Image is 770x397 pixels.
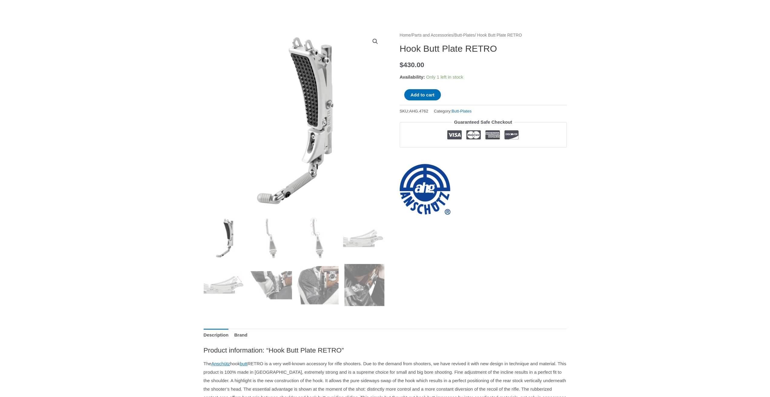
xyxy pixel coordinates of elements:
[297,264,339,306] img: Hook Butt Plate RETRO - Image 7
[234,329,247,342] a: Brand
[409,109,428,113] span: AHG.4762
[343,217,385,259] img: Hook Butt Plate RETRO - Image 4
[297,217,339,259] img: Hook Butt Plate RETRO - Image 3
[404,89,441,100] button: Add to cart
[400,164,451,215] a: ahg-Anschütz
[400,31,567,39] nav: Breadcrumb
[204,346,567,355] h2: Product information: “Hook Butt Plate RETRO”
[400,43,567,54] h1: Hook Butt Plate RETRO
[454,33,475,37] a: Butt-Plates
[343,264,385,306] img: Hook Butt Plate RETRO - Image 8
[211,361,230,366] a: Anschütz
[250,264,292,306] img: Hook Butt Plate RETRO - Image 6
[370,36,381,47] a: View full-screen image gallery
[400,61,424,69] bdi: 430.00
[400,107,428,115] span: SKU:
[250,217,292,259] img: Hook Butt Plate RETRO - Image 2
[412,33,453,37] a: Parts and Accessories
[426,74,463,80] span: Only 1 left in stock
[451,109,471,113] a: Butt-Plates
[204,217,246,259] img: Hook Butt Plate RETRO
[452,118,515,126] legend: Guaranteed Safe Checkout
[400,74,425,80] span: Availability:
[204,329,229,342] a: Description
[400,61,404,69] span: $
[204,264,246,306] img: Hook Butt Plate RETRO - Image 5
[400,152,567,159] iframe: Customer reviews powered by Trustpilot
[434,107,472,115] span: Category:
[400,33,411,37] a: Home
[240,361,247,366] a: butt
